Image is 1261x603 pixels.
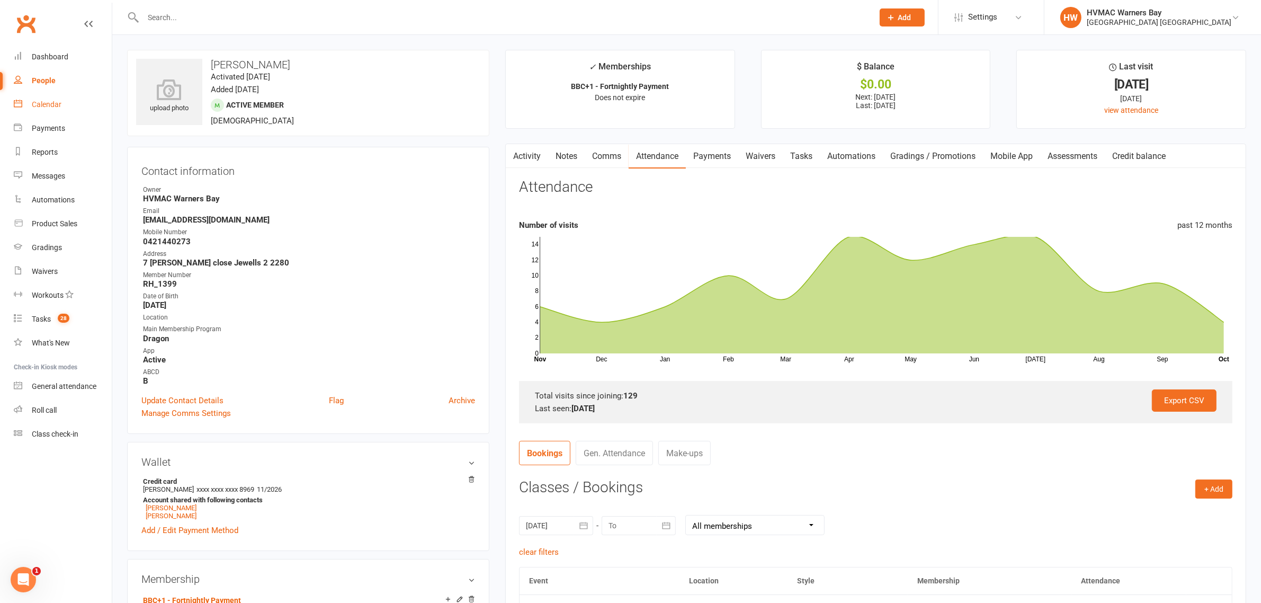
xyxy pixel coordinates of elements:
[146,512,196,520] a: [PERSON_NAME]
[32,219,77,228] div: Product Sales
[143,279,475,289] strong: RH_1399
[679,567,788,595] th: Location
[14,140,112,164] a: Reports
[1071,567,1186,595] th: Attendance
[548,144,585,169] a: Notes
[143,237,475,246] strong: 0421440273
[898,13,911,22] span: Add
[1105,144,1173,169] a: Credit balance
[820,144,883,169] a: Automations
[629,144,686,169] a: Attendance
[1195,480,1232,499] button: + Add
[32,52,68,61] div: Dashboard
[143,270,475,280] div: Member Number
[14,307,112,331] a: Tasks 28
[143,496,470,504] strong: Account shared with following contacts
[589,60,651,79] div: Memberships
[32,315,51,323] div: Tasks
[32,430,78,438] div: Class check-in
[1026,79,1236,90] div: [DATE]
[211,72,270,82] time: Activated [DATE]
[32,567,41,575] span: 1
[32,339,70,347] div: What's New
[141,161,475,177] h3: Contact information
[1152,389,1217,412] a: Export CSV
[11,567,36,592] iframe: Intercom live chat
[14,422,112,446] a: Class kiosk mode
[143,258,475,268] strong: 7 [PERSON_NAME] close Jewells 2 2280
[738,144,783,169] a: Waivers
[571,82,669,91] strong: BBC+1 - Fortnightly Payment
[32,148,58,156] div: Reports
[968,5,997,29] span: Settings
[143,355,475,365] strong: Active
[14,45,112,69] a: Dashboard
[519,220,578,230] strong: Number of visits
[143,215,475,225] strong: [EMAIL_ADDRESS][DOMAIN_NAME]
[771,93,981,110] p: Next: [DATE] Last: [DATE]
[519,441,570,465] a: Bookings
[32,267,58,276] div: Waivers
[143,334,475,343] strong: Dragon
[143,367,475,377] div: ABCD
[196,485,254,493] span: xxxx xxxx xxxx 8969
[686,144,738,169] a: Payments
[788,567,908,595] th: Style
[14,398,112,422] a: Roll call
[14,188,112,212] a: Automations
[585,144,629,169] a: Comms
[143,346,475,356] div: App
[226,101,284,109] span: Active member
[14,93,112,117] a: Calendar
[136,59,480,70] h3: [PERSON_NAME]
[329,394,344,407] a: Flag
[143,291,475,301] div: Date of Birth
[771,79,981,90] div: $0.00
[1060,7,1081,28] div: HW
[1177,219,1232,232] div: past 12 months
[32,291,64,299] div: Workouts
[58,314,69,323] span: 28
[1040,144,1105,169] a: Assessments
[143,249,475,259] div: Address
[519,480,1232,496] h3: Classes / Bookings
[14,164,112,188] a: Messages
[571,404,595,413] strong: [DATE]
[32,406,57,414] div: Roll call
[535,402,1217,415] div: Last seen:
[983,144,1040,169] a: Mobile App
[136,79,202,114] div: upload photo
[211,116,294,126] span: [DEMOGRAPHIC_DATA]
[1087,8,1231,17] div: HVMAC Warners Bay
[880,8,925,26] button: Add
[32,100,61,109] div: Calendar
[32,76,56,85] div: People
[141,524,238,537] a: Add / Edit Payment Method
[146,504,196,512] a: [PERSON_NAME]
[32,382,96,391] div: General attendance
[143,206,475,216] div: Email
[143,313,475,323] div: Location
[883,144,983,169] a: Gradings / Promotions
[908,567,1071,595] th: Membership
[257,485,282,493] span: 11/2026
[143,185,475,195] div: Owner
[141,394,223,407] a: Update Contact Details
[576,441,653,465] a: Gen. Attendance
[143,376,475,386] strong: B
[32,196,75,204] div: Automations
[32,172,65,180] div: Messages
[589,62,596,72] i: ✓
[14,283,112,307] a: Workouts
[143,227,475,237] div: Mobile Number
[143,324,475,334] div: Main Membership Program
[449,394,475,407] a: Archive
[13,11,39,37] a: Clubworx
[14,375,112,398] a: General attendance kiosk mode
[1026,93,1236,104] div: [DATE]
[14,236,112,260] a: Gradings
[143,194,475,203] strong: HVMAC Warners Bay
[14,331,112,355] a: What's New
[141,456,475,468] h3: Wallet
[141,407,231,420] a: Manage Comms Settings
